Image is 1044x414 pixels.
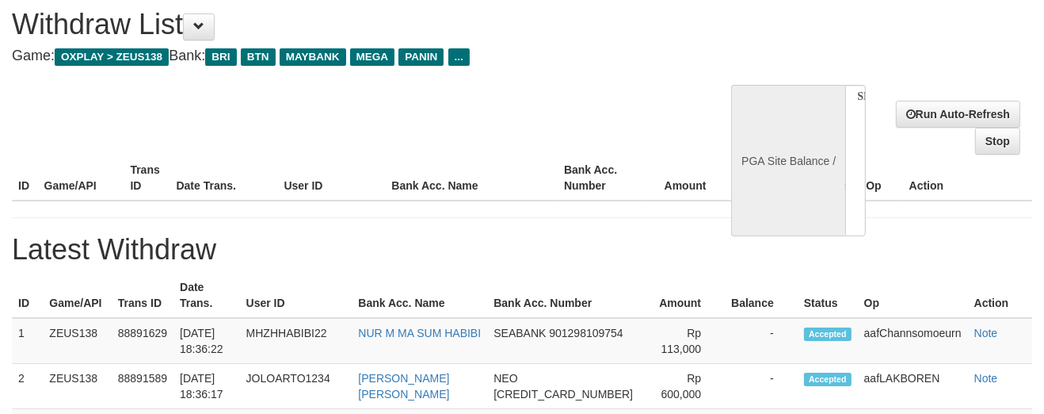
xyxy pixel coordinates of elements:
[903,155,1032,201] th: Action
[240,318,352,364] td: MHZHHABIBI22
[12,48,680,64] h4: Game: Bank:
[240,273,352,318] th: User ID
[974,327,998,339] a: Note
[112,273,173,318] th: Trans ID
[385,155,558,201] th: Bank Acc. Name
[112,318,173,364] td: 88891629
[124,155,170,201] th: Trans ID
[858,318,968,364] td: aafChannsomoeurn
[975,128,1020,155] a: Stop
[12,9,680,40] h1: Withdraw List
[12,364,43,409] td: 2
[38,155,124,201] th: Game/API
[277,155,385,201] th: User ID
[12,155,38,201] th: ID
[12,234,1032,266] h1: Latest Withdraw
[170,155,277,201] th: Date Trans.
[859,155,902,201] th: Op
[487,273,639,318] th: Bank Acc. Number
[858,273,968,318] th: Op
[43,318,111,364] td: ZEUS138
[358,327,481,339] a: NUR M MA SUM HABIBI
[798,273,858,318] th: Status
[725,318,798,364] td: -
[173,364,240,409] td: [DATE] 18:36:17
[173,318,240,364] td: [DATE] 18:36:22
[350,48,395,66] span: MEGA
[280,48,346,66] span: MAYBANK
[205,48,236,66] span: BRI
[639,364,725,409] td: Rp 600,000
[12,273,43,318] th: ID
[448,48,470,66] span: ...
[725,273,798,318] th: Balance
[731,85,845,237] div: PGA Site Balance /
[112,364,173,409] td: 88891589
[55,48,169,66] span: OXPLAY > ZEUS138
[173,273,240,318] th: Date Trans.
[12,318,43,364] td: 1
[493,372,517,385] span: NEO
[896,101,1020,128] a: Run Auto-Refresh
[968,273,1032,318] th: Action
[352,273,487,318] th: Bank Acc. Name
[398,48,444,66] span: PANIN
[858,364,968,409] td: aafLAKBOREN
[639,273,725,318] th: Amount
[730,155,810,201] th: Balance
[240,364,352,409] td: JOLOARTO1234
[493,327,546,339] span: SEABANK
[974,372,998,385] a: Note
[725,364,798,409] td: -
[493,388,633,401] span: [CREDIT_CARD_NUMBER]
[804,373,852,386] span: Accepted
[43,364,111,409] td: ZEUS138
[558,155,644,201] th: Bank Acc. Number
[804,328,852,341] span: Accepted
[644,155,730,201] th: Amount
[241,48,276,66] span: BTN
[43,273,111,318] th: Game/API
[358,372,449,401] a: [PERSON_NAME] [PERSON_NAME]
[639,318,725,364] td: Rp 113,000
[549,327,623,339] span: 901298109754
